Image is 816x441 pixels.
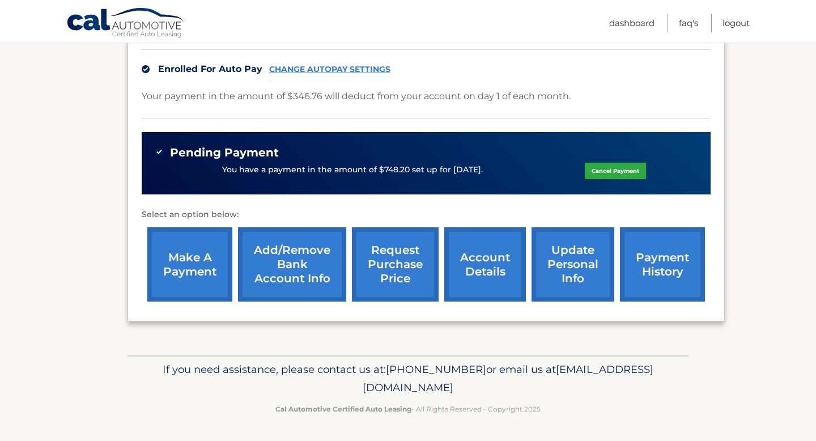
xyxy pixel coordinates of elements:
[135,403,681,415] p: - All Rights Reserved - Copyright 2025
[444,227,526,302] a: account details
[142,65,150,73] img: check.svg
[620,227,705,302] a: payment history
[532,227,614,302] a: update personal info
[222,164,483,176] p: You have a payment in the amount of $748.20 set up for [DATE].
[142,88,571,104] p: Your payment in the amount of $346.76 will deduct from your account on day 1 of each month.
[66,7,185,40] a: Cal Automotive
[585,163,646,179] a: Cancel Payment
[158,63,262,74] span: Enrolled For Auto Pay
[275,405,411,413] strong: Cal Automotive Certified Auto Leasing
[142,208,711,222] p: Select an option below:
[170,146,279,160] span: Pending Payment
[269,65,390,74] a: CHANGE AUTOPAY SETTINGS
[386,363,486,376] span: [PHONE_NUMBER]
[147,227,232,302] a: make a payment
[722,14,750,32] a: Logout
[679,14,698,32] a: FAQ's
[155,148,163,156] img: check-green.svg
[352,227,439,302] a: request purchase price
[609,14,654,32] a: Dashboard
[135,361,681,397] p: If you need assistance, please contact us at: or email us at
[363,363,653,394] span: [EMAIL_ADDRESS][DOMAIN_NAME]
[238,227,346,302] a: Add/Remove bank account info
